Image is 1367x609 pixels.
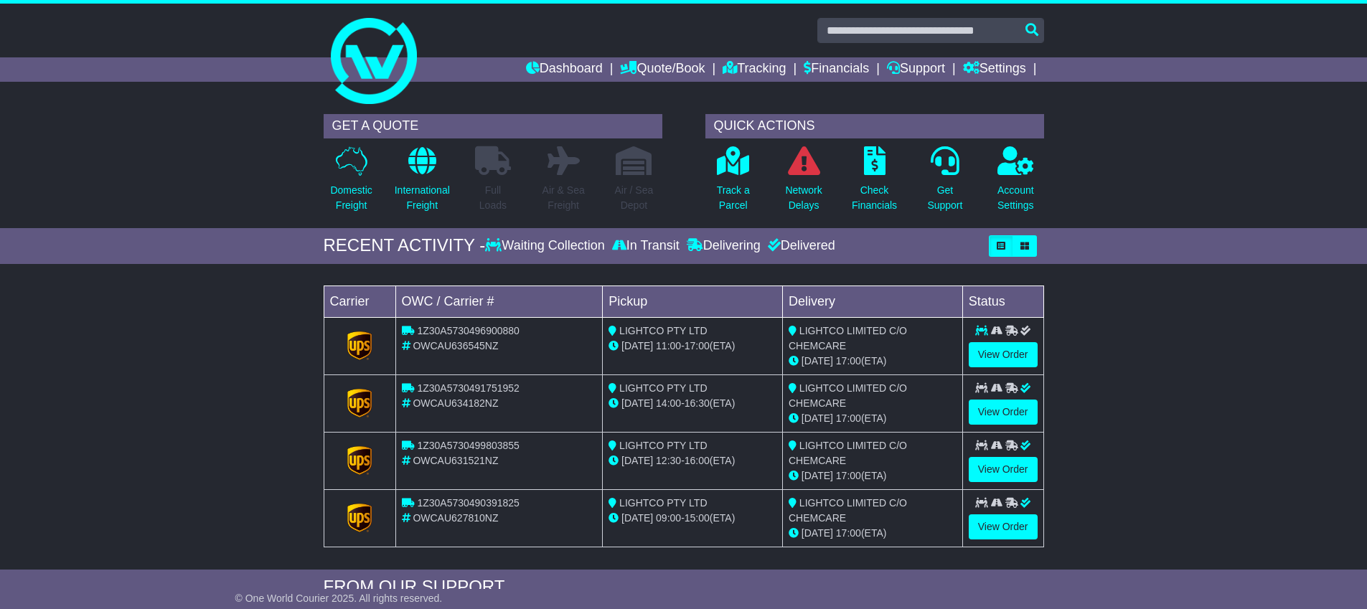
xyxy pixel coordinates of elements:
td: Pickup [603,285,783,317]
span: [DATE] [621,397,653,409]
div: GET A QUOTE [324,114,662,138]
div: RECENT ACTIVITY - [324,235,486,256]
span: LIGHTCO LIMITED C/O CHEMCARE [789,382,907,409]
a: Dashboard [526,57,603,82]
p: Account Settings [997,183,1034,213]
span: OWCAU636545NZ [413,340,498,351]
p: International Freight [395,183,450,213]
a: Quote/Book [620,57,705,82]
span: [DATE] [621,340,653,351]
span: LIGHTCO PTY LTD [619,325,707,336]
span: LIGHTCO LIMITED C/O CHEMCARE [789,440,907,466]
a: View Order [969,457,1038,482]
span: [DATE] [802,355,833,367]
p: Check Financials [852,183,897,213]
div: - (ETA) [609,453,776,468]
p: Track a Parcel [717,183,750,213]
span: 17:00 [836,527,861,539]
a: Settings [963,57,1026,82]
div: - (ETA) [609,396,776,411]
div: Waiting Collection [485,238,608,254]
div: - (ETA) [609,511,776,526]
p: Network Delays [785,183,822,213]
p: Air / Sea Depot [615,183,654,213]
span: LIGHTCO LIMITED C/O CHEMCARE [789,497,907,524]
span: OWCAU627810NZ [413,512,498,524]
span: 17:00 [836,412,861,424]
span: 1Z30A5730499803855 [417,440,519,451]
span: 17:00 [685,340,710,351]
span: 1Z30A5730496900880 [417,325,519,336]
div: QUICK ACTIONS [705,114,1044,138]
a: InternationalFreight [394,146,451,221]
div: FROM OUR SUPPORT [324,577,1044,598]
td: Carrier [324,285,395,317]
span: LIGHTCO PTY LTD [619,497,707,509]
span: 17:00 [836,470,861,481]
span: LIGHTCO PTY LTD [619,440,707,451]
span: 11:00 [656,340,681,351]
td: Delivery [782,285,962,317]
td: OWC / Carrier # [395,285,603,317]
a: Tracking [723,57,786,82]
p: Domestic Freight [330,183,372,213]
a: Track aParcel [716,146,751,221]
img: GetCarrierServiceLogo [347,446,372,475]
span: 15:00 [685,512,710,524]
div: (ETA) [789,354,957,369]
a: View Order [969,514,1038,539]
span: OWCAU631521NZ [413,455,498,466]
span: [DATE] [621,455,653,466]
img: GetCarrierServiceLogo [347,389,372,417]
span: 09:00 [656,512,681,524]
p: Full Loads [475,183,511,213]
div: Delivering [683,238,764,254]
span: LIGHTCO PTY LTD [619,382,707,394]
td: Status [962,285,1043,317]
span: © One World Courier 2025. All rights reserved. [235,593,443,604]
span: LIGHTCO LIMITED C/O CHEMCARE [789,325,907,351]
a: GetSupport [926,146,963,221]
a: Support [887,57,945,82]
img: GetCarrierServiceLogo [347,331,372,360]
a: Financials [804,57,869,82]
img: GetCarrierServiceLogo [347,504,372,532]
a: View Order [969,400,1038,425]
a: AccountSettings [997,146,1035,221]
p: Get Support [927,183,962,213]
a: NetworkDelays [784,146,822,221]
span: [DATE] [621,512,653,524]
span: 17:00 [836,355,861,367]
span: 16:00 [685,455,710,466]
div: Delivered [764,238,835,254]
span: 14:00 [656,397,681,409]
a: View Order [969,342,1038,367]
span: OWCAU634182NZ [413,397,498,409]
span: [DATE] [802,527,833,539]
div: (ETA) [789,411,957,426]
span: [DATE] [802,412,833,424]
span: 12:30 [656,455,681,466]
span: [DATE] [802,470,833,481]
a: CheckFinancials [851,146,898,221]
div: - (ETA) [609,339,776,354]
div: (ETA) [789,526,957,541]
a: DomesticFreight [329,146,372,221]
span: 1Z30A5730491751952 [417,382,519,394]
p: Air & Sea Freight [542,183,585,213]
div: (ETA) [789,468,957,483]
span: 16:30 [685,397,710,409]
div: In Transit [609,238,683,254]
span: 1Z30A5730490391825 [417,497,519,509]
